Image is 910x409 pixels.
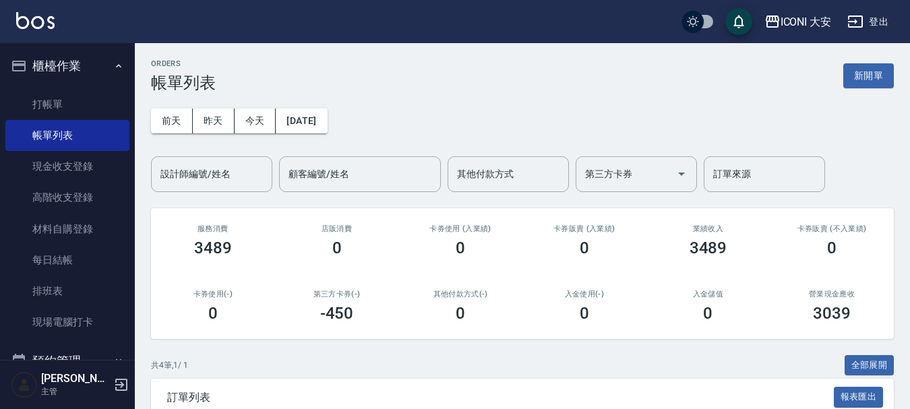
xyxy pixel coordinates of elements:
button: 全部展開 [845,355,894,376]
button: Open [671,163,692,185]
h3: 3489 [194,239,232,257]
button: 今天 [235,108,276,133]
a: 現金收支登錄 [5,151,129,182]
img: Person [11,371,38,398]
a: 帳單列表 [5,120,129,151]
button: [DATE] [276,108,327,133]
a: 報表匯出 [834,390,884,403]
button: 前天 [151,108,193,133]
h2: 入金使用(-) [539,290,630,298]
h2: 營業現金應收 [786,290,878,298]
a: 高階收支登錄 [5,182,129,213]
h2: 卡券使用(-) [167,290,259,298]
a: 排班表 [5,276,129,307]
h2: 入金儲值 [663,290,754,298]
h5: [PERSON_NAME] [41,372,110,385]
button: 櫃檯作業 [5,49,129,84]
h2: 卡券販賣 (入業績) [539,224,630,233]
a: 每日結帳 [5,245,129,276]
a: 現場電腦打卡 [5,307,129,338]
button: ICONI 大安 [759,8,837,36]
h3: 3489 [690,239,727,257]
h2: 其他付款方式(-) [415,290,506,298]
h3: 3039 [813,304,851,323]
h3: 0 [208,304,218,323]
h2: 卡券使用 (入業績) [415,224,506,233]
span: 訂單列表 [167,391,834,404]
a: 材料自購登錄 [5,214,129,245]
button: save [725,8,752,35]
a: 打帳單 [5,89,129,120]
h3: 0 [332,239,342,257]
h2: 業績收入 [663,224,754,233]
h3: 0 [456,239,465,257]
button: 新開單 [843,63,894,88]
h3: 帳單列表 [151,73,216,92]
h3: 0 [456,304,465,323]
h2: 卡券販賣 (不入業績) [786,224,878,233]
div: ICONI 大安 [781,13,832,30]
h3: 服務消費 [167,224,259,233]
button: 昨天 [193,108,235,133]
button: 登出 [842,9,894,34]
p: 主管 [41,385,110,398]
h2: ORDERS [151,59,216,68]
h3: 0 [580,239,589,257]
h2: 店販消費 [291,224,383,233]
img: Logo [16,12,55,29]
h3: 0 [827,239,837,257]
a: 新開單 [843,69,894,82]
h3: -450 [320,304,354,323]
h3: 0 [580,304,589,323]
p: 共 4 筆, 1 / 1 [151,359,188,371]
h2: 第三方卡券(-) [291,290,383,298]
button: 報表匯出 [834,387,884,408]
button: 預約管理 [5,344,129,379]
h3: 0 [703,304,712,323]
